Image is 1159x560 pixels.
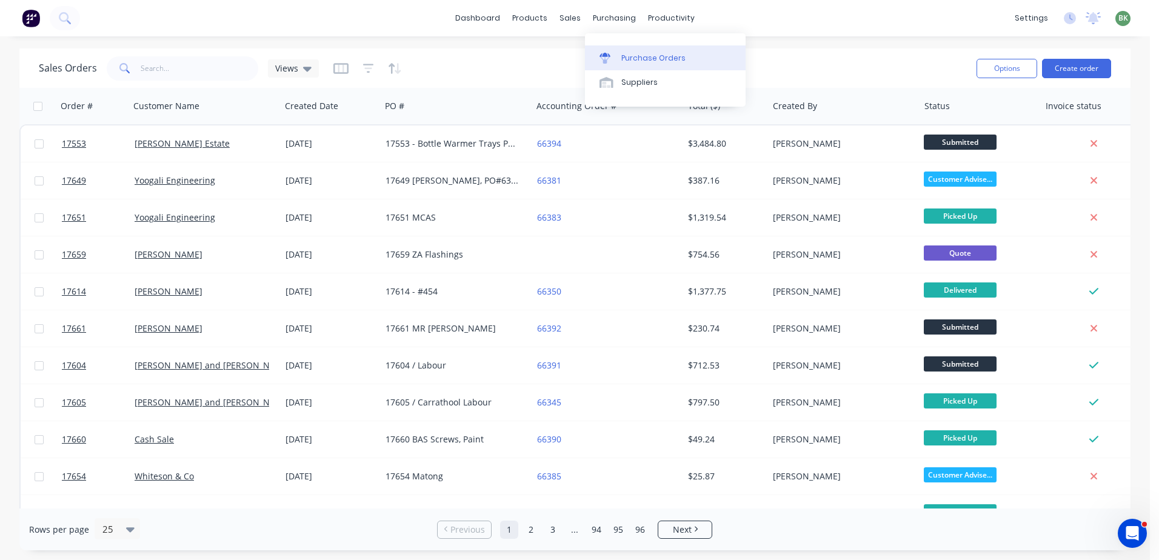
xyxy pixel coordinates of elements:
[286,285,376,298] div: [DATE]
[286,212,376,224] div: [DATE]
[688,175,760,187] div: $387.16
[386,322,520,335] div: 17661 MR [PERSON_NAME]
[432,521,717,539] ul: Pagination
[386,175,520,187] div: 17649 [PERSON_NAME], PO#63097
[537,212,561,223] a: 66383
[62,470,86,482] span: 17654
[1118,519,1147,548] iframe: Intercom live chat
[688,433,760,445] div: $49.24
[658,524,712,536] a: Next page
[135,507,162,519] a: HTL Co
[62,138,86,150] span: 17553
[631,521,649,539] a: Page 96
[688,322,760,335] div: $230.74
[537,359,561,371] a: 66391
[62,384,135,421] a: 17605
[141,56,259,81] input: Search...
[386,470,520,482] div: 17654 Matong
[773,100,817,112] div: Created By
[286,138,376,150] div: [DATE]
[566,521,584,539] a: Jump forward
[62,458,135,495] a: 17654
[537,396,561,408] a: 66345
[924,245,997,261] span: Quote
[286,322,376,335] div: [DATE]
[688,212,760,224] div: $1,319.54
[522,521,540,539] a: Page 2
[275,62,298,75] span: Views
[62,248,86,261] span: 17659
[39,62,97,74] h1: Sales Orders
[62,273,135,310] a: 17614
[135,248,202,260] a: [PERSON_NAME]
[62,359,86,372] span: 17604
[62,175,86,187] span: 17649
[773,507,907,519] div: [PERSON_NAME]
[62,236,135,273] a: 17659
[61,100,93,112] div: Order #
[553,9,587,27] div: sales
[773,138,907,150] div: [PERSON_NAME]
[386,433,520,445] div: 17660 BAS Screws, Paint
[773,359,907,372] div: [PERSON_NAME]
[386,138,520,150] div: 17553 - Bottle Warmer Trays PO# 15955
[773,175,907,187] div: [PERSON_NAME]
[135,470,194,482] a: Whiteson & Co
[135,322,202,334] a: [PERSON_NAME]
[537,322,561,334] a: 66392
[773,322,907,335] div: [PERSON_NAME]
[386,248,520,261] div: 17659 ZA Flashings
[506,9,553,27] div: products
[62,347,135,384] a: 17604
[544,521,562,539] a: Page 3
[62,212,86,224] span: 17651
[438,524,491,536] a: Previous page
[537,175,561,186] a: 66381
[688,359,760,372] div: $712.53
[62,495,135,532] a: 17658
[924,393,997,408] span: Picked Up
[688,470,760,482] div: $25.87
[773,212,907,224] div: [PERSON_NAME]
[621,53,686,64] div: Purchase Orders
[1046,100,1101,112] div: Invoice status
[537,285,561,297] a: 66350
[1118,13,1128,24] span: BK
[286,359,376,372] div: [DATE]
[688,248,760,261] div: $754.56
[385,100,404,112] div: PO #
[536,100,616,112] div: Accounting Order #
[62,162,135,199] a: 17649
[386,212,520,224] div: 17651 MCAS
[22,9,40,27] img: Factory
[1009,9,1054,27] div: settings
[537,507,561,519] a: 66389
[924,504,997,519] span: Picked Up
[62,396,86,408] span: 17605
[924,135,997,150] span: Submitted
[642,9,701,27] div: productivity
[286,470,376,482] div: [DATE]
[587,9,642,27] div: purchasing
[924,100,950,112] div: Status
[133,100,199,112] div: Customer Name
[135,396,291,408] a: [PERSON_NAME] and [PERSON_NAME]
[1042,59,1111,78] button: Create order
[773,396,907,408] div: [PERSON_NAME]
[135,212,215,223] a: Yoogali Engineering
[924,319,997,335] span: Submitted
[386,396,520,408] div: 17605 / Carrathool Labour
[537,138,561,149] a: 66394
[585,45,746,70] a: Purchase Orders
[286,396,376,408] div: [DATE]
[688,507,760,519] div: $42.10
[773,470,907,482] div: [PERSON_NAME]
[62,433,86,445] span: 17660
[688,138,760,150] div: $3,484.80
[29,524,89,536] span: Rows per page
[977,59,1037,78] button: Options
[135,175,215,186] a: Yoogali Engineering
[285,100,338,112] div: Created Date
[773,248,907,261] div: [PERSON_NAME]
[924,172,997,187] span: Customer Advise...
